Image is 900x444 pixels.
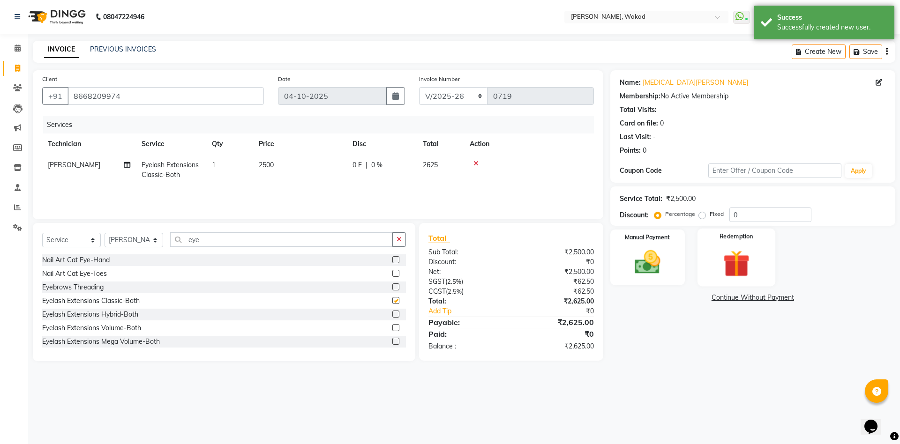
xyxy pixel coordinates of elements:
[849,44,882,59] button: Save
[861,407,891,435] iframe: chat widget
[665,210,695,218] label: Percentage
[90,45,156,53] a: PREVIOUS INVOICES
[620,78,641,88] div: Name:
[42,133,136,155] th: Technician
[421,247,511,257] div: Sub Total:
[448,288,462,295] span: 2.5%
[24,4,88,30] img: logo
[43,116,601,133] div: Services
[42,87,68,105] button: +91
[511,277,600,287] div: ₹62.50
[42,269,107,279] div: Nail Art Cat Eye-Toes
[511,267,600,277] div: ₹2,500.00
[620,146,641,155] div: Points:
[103,4,144,30] b: 08047224946
[253,133,347,155] th: Price
[259,161,274,169] span: 2500
[464,133,594,155] th: Action
[792,44,846,59] button: Create New
[421,277,511,287] div: ( )
[44,41,79,58] a: INVOICE
[620,132,651,142] div: Last Visit:
[620,166,708,176] div: Coupon Code
[666,194,696,204] div: ₹2,500.00
[428,277,445,286] span: SGST
[421,287,511,296] div: ( )
[423,161,438,169] span: 2625
[620,91,886,101] div: No Active Membership
[511,247,600,257] div: ₹2,500.00
[710,210,724,218] label: Fixed
[142,161,199,179] span: Eyelash Extensions Classic-Both
[371,160,382,170] span: 0 %
[526,306,600,316] div: ₹0
[511,317,600,328] div: ₹2,625.00
[421,328,511,340] div: Paid:
[643,78,748,88] a: [MEDICAL_DATA][PERSON_NAME]
[845,164,872,178] button: Apply
[714,247,758,280] img: _gift.svg
[206,133,253,155] th: Qty
[419,75,460,83] label: Invoice Number
[720,232,753,241] label: Redemption
[42,323,141,333] div: Eyelash Extensions Volume-Both
[421,306,526,316] a: Add Tip
[511,257,600,267] div: ₹0
[620,91,660,101] div: Membership:
[347,133,417,155] th: Disc
[417,133,464,155] th: Total
[708,163,841,178] input: Enter Offer / Coupon Code
[643,146,646,155] div: 0
[42,255,110,265] div: Nail Art Cat Eye-Hand
[366,160,367,170] span: |
[428,287,446,296] span: CGST
[421,257,511,267] div: Discount:
[620,118,658,128] div: Card on file:
[42,75,57,83] label: Client
[511,341,600,351] div: ₹2,625.00
[653,132,656,142] div: -
[447,278,461,285] span: 2.5%
[511,328,600,340] div: ₹0
[428,233,450,243] span: Total
[421,296,511,306] div: Total:
[620,210,649,220] div: Discount:
[511,287,600,296] div: ₹62.50
[170,232,393,247] input: Search or Scan
[352,160,362,170] span: 0 F
[42,282,104,292] div: Eyebrows Threading
[627,247,669,277] img: _cash.svg
[777,22,887,32] div: Successfully created new user.
[620,194,662,204] div: Service Total:
[620,105,657,115] div: Total Visits:
[67,87,264,105] input: Search by Name/Mobile/Email/Code
[625,233,670,242] label: Manual Payment
[777,13,887,22] div: Success
[212,161,216,169] span: 1
[42,310,138,319] div: Eyelash Extensions Hybrid-Both
[42,296,140,306] div: Eyelash Extensions Classic-Both
[421,341,511,351] div: Balance :
[421,317,511,328] div: Payable:
[42,337,160,347] div: Eyelash Extensions Mega Volume-Both
[511,296,600,306] div: ₹2,625.00
[421,267,511,277] div: Net:
[660,118,664,128] div: 0
[612,293,893,303] a: Continue Without Payment
[278,75,291,83] label: Date
[48,161,100,169] span: [PERSON_NAME]
[136,133,206,155] th: Service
